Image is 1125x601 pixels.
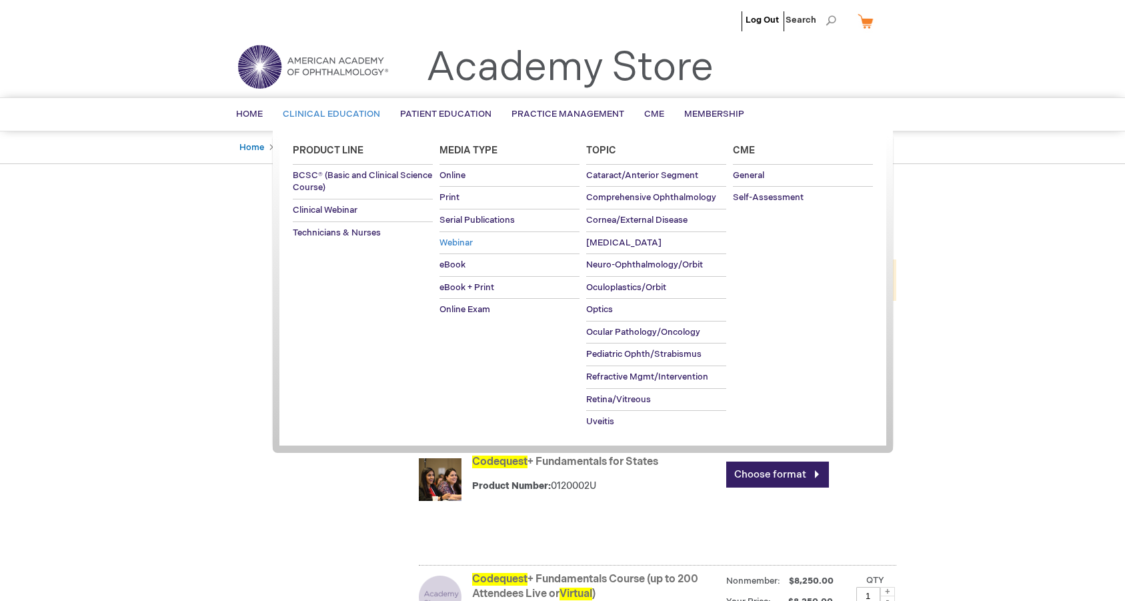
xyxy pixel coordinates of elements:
span: [MEDICAL_DATA] [586,237,662,248]
div: 0120002U [472,480,720,493]
strong: Product Number: [472,480,551,492]
span: Cornea/External Disease [586,215,688,225]
span: CME [644,109,664,119]
span: Clinical Education [283,109,380,119]
span: Pediatric Ophth/Strabismus [586,349,702,360]
label: Qty [866,575,884,586]
a: Log Out [746,15,779,25]
span: Self-Assessment [733,192,804,203]
span: Ocular Pathology/Oncology [586,327,700,338]
span: Home [236,109,263,119]
span: Patient Education [400,109,491,119]
span: Search [786,7,836,33]
strong: Nonmember: [726,573,780,590]
span: Topic [586,145,616,156]
span: $8,250.00 [787,576,836,586]
a: Codequest+ Fundamentals Course (up to 200 Attendees Live orVirtual) [472,573,698,601]
span: Comprehensive Ophthalmology [586,192,716,203]
span: Refractive Mgmt/Intervention [586,372,708,382]
a: Academy Store [426,44,714,92]
span: Clinical Webinar [293,205,357,215]
img: Codequest + Fundamentals for States [419,458,461,501]
span: Media Type [439,145,497,156]
span: Serial Publications [439,215,515,225]
span: Webinar [439,237,473,248]
span: Cme [733,145,755,156]
span: Online Exam [439,304,490,315]
span: Print [439,192,459,203]
span: Oculoplastics/Orbit [586,282,666,293]
span: Neuro-Ophthalmology/Orbit [586,259,703,270]
span: Online [439,170,465,181]
span: eBook + Print [439,282,494,293]
span: Uveitis [586,416,614,427]
span: eBook [439,259,465,270]
span: General [733,170,764,181]
span: Practice Management [511,109,624,119]
span: BCSC® (Basic and Clinical Science Course) [293,170,432,193]
span: Product Line [293,145,363,156]
span: Codequest [472,456,527,468]
span: Optics [586,304,613,315]
span: Codequest [472,573,527,586]
span: Technicians & Nurses [293,227,381,238]
span: Membership [684,109,744,119]
span: Retina/Vitreous [586,394,651,405]
a: Choose format [726,462,829,488]
a: Home [239,142,264,153]
a: Codequest+ Fundamentals for States [472,456,658,468]
span: Cataract/Anterior Segment [586,170,698,181]
span: Virtual [559,588,592,600]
